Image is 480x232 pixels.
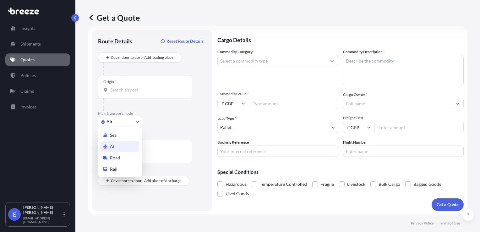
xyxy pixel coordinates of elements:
[249,98,338,109] input: Type amount
[20,72,36,79] p: Policies
[98,37,132,45] p: Route Details
[374,122,464,133] input: Enter amount
[20,104,36,110] p: Invoices
[158,36,206,46] button: Reset Route Details
[106,119,113,125] span: Air
[217,139,249,146] label: Booking Reference
[347,180,365,189] span: Livestock
[13,211,16,218] span: E
[110,132,117,138] span: Sea
[343,139,367,146] label: Flight Number
[217,30,464,49] p: Cargo Details
[217,91,338,97] span: Commodity Value
[110,143,116,150] span: Air
[111,178,181,184] span: Cover port to door - Add place of discharge
[98,52,181,63] button: Cover door to port - Add loading place
[217,169,464,174] p: Special Conditions
[217,146,338,157] input: Your internal reference
[103,79,117,84] div: Origin
[411,221,434,226] a: Privacy Policy
[217,115,236,122] span: Load Type
[217,122,338,133] button: Pallet
[343,91,368,98] label: Cargo Owner
[98,176,189,186] button: Cover port to door - Add place of discharge
[5,69,70,82] a: Policies
[226,189,249,198] span: Used Goods
[98,111,206,116] p: Main transport mode
[23,205,62,215] p: [PERSON_NAME] [PERSON_NAME]
[320,180,334,189] span: Fragile
[343,146,464,157] input: Enter name
[220,124,232,130] span: Pallet
[20,41,41,47] p: Shipments
[218,55,326,66] input: Select a commodity type
[110,166,117,172] span: Rail
[5,85,70,97] a: Claims
[439,221,460,226] a: Terms of Use
[110,152,184,158] input: Destination
[20,57,35,63] p: Quotes
[260,180,307,189] span: Temperature Controlled
[432,198,464,211] button: Get a Quote
[326,55,338,66] button: Show suggestions
[217,49,255,55] label: Commodity Category
[5,101,70,113] a: Invoices
[5,22,70,35] a: Insights
[110,155,120,161] span: Road
[379,180,400,189] span: Bulk Cargo
[111,54,173,61] span: Cover door to port - Add loading place
[5,38,70,50] a: Shipments
[110,87,184,93] input: Origin
[166,38,204,44] p: Reset Route Details
[23,216,62,224] p: [EMAIL_ADDRESS][DOMAIN_NAME]
[413,180,441,189] span: Bagged Goods
[88,13,140,23] p: Get a Quote
[452,98,463,109] button: Show suggestions
[98,127,142,177] div: Select transport
[226,180,247,189] span: Hazardous
[343,115,464,120] span: Freight Cost
[437,202,459,208] p: Get a Quote
[98,116,142,127] button: Select transport
[343,98,452,109] input: Full name
[5,53,70,66] a: Quotes
[20,25,35,31] p: Insights
[343,49,385,55] label: Commodity Description
[20,88,34,94] p: Claims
